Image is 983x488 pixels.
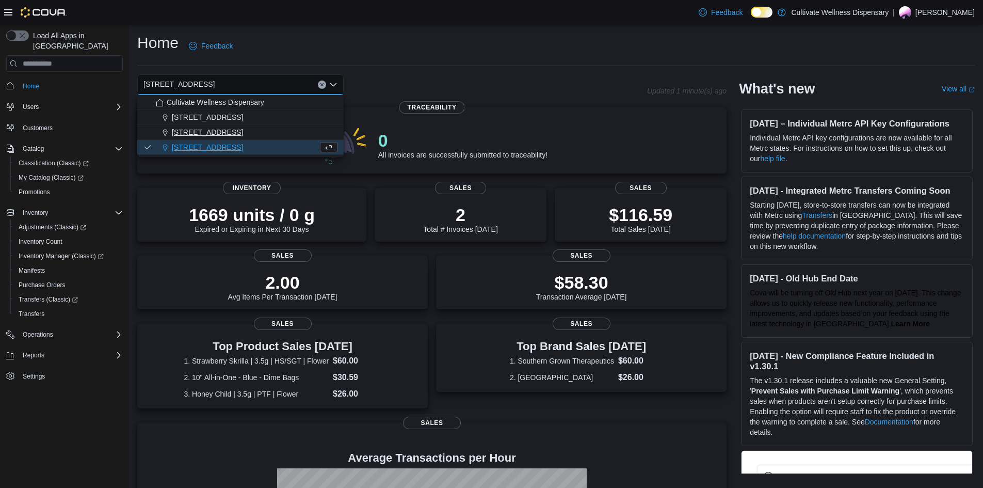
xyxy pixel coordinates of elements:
[378,130,547,159] div: All invoices are successfully submitted to traceability!
[146,452,718,464] h4: Average Transactions per Hour
[329,81,337,89] button: Close list of options
[137,95,344,155] div: Choose from the following options
[228,272,337,301] div: Avg Items Per Transaction [DATE]
[536,272,627,293] p: $58.30
[2,348,127,363] button: Reports
[10,185,127,199] button: Promotions
[14,264,49,277] a: Manifests
[19,159,89,167] span: Classification (Classic)
[19,122,57,134] a: Customers
[137,33,179,53] h1: Home
[14,221,90,233] a: Adjustments (Classic)
[750,133,964,164] p: Individual Metrc API key configurations are now available for all Metrc states. For instructions ...
[137,140,344,155] button: [STREET_ADDRESS]
[14,235,123,248] span: Inventory Count
[318,81,326,89] button: Clear input
[333,388,381,400] dd: $26.00
[750,351,964,371] h3: [DATE] - New Compliance Feature Included in v1.30.1
[23,145,44,153] span: Catalog
[167,97,264,107] span: Cultivate Wellness Dispensary
[19,238,62,246] span: Inventory Count
[403,417,461,429] span: Sales
[23,372,45,381] span: Settings
[137,125,344,140] button: [STREET_ADDRESS]
[19,80,43,92] a: Home
[783,232,846,240] a: help documentation
[423,204,497,225] p: 2
[19,174,84,182] span: My Catalog (Classic)
[201,41,233,51] span: Feedback
[23,82,39,90] span: Home
[19,188,50,196] span: Promotions
[19,121,123,134] span: Customers
[19,207,52,219] button: Inventory
[23,124,53,132] span: Customers
[865,418,913,426] a: Documentation
[19,79,123,92] span: Home
[609,204,672,233] div: Total Sales [DATE]
[751,7,772,18] input: Dark Mode
[695,2,747,23] a: Feedback
[19,328,123,341] span: Operations
[29,30,123,51] span: Load All Apps in [GEOGRAPHIC_DATA]
[19,295,78,304] span: Transfers (Classic)
[19,101,43,113] button: Users
[915,6,975,19] p: [PERSON_NAME]
[6,74,123,411] nav: Complex example
[14,235,67,248] a: Inventory Count
[19,101,123,113] span: Users
[23,209,48,217] span: Inventory
[510,372,614,383] dt: 2. [GEOGRAPHIC_DATA]
[553,318,610,330] span: Sales
[2,100,127,114] button: Users
[609,204,672,225] p: $116.59
[23,330,53,339] span: Operations
[399,101,465,114] span: Traceability
[19,349,49,361] button: Reports
[10,307,127,321] button: Transfers
[14,293,82,306] a: Transfers (Classic)
[14,279,70,291] a: Purchase Orders
[14,186,54,198] a: Promotions
[14,308,49,320] a: Transfers
[19,370,123,383] span: Settings
[435,182,487,194] span: Sales
[2,78,127,93] button: Home
[19,143,123,155] span: Catalog
[750,375,964,437] p: The v1.30.1 release includes a valuable new General Setting, ' ', which prevents sales when produ...
[802,211,832,219] a: Transfers
[791,6,889,19] p: Cultivate Wellness Dispensary
[23,103,39,111] span: Users
[14,250,108,262] a: Inventory Manager (Classic)
[333,355,381,367] dd: $60.00
[618,371,653,384] dd: $26.00
[189,204,315,225] p: 1669 units / 0 g
[10,249,127,263] a: Inventory Manager (Classic)
[969,87,975,93] svg: External link
[618,355,653,367] dd: $60.00
[553,249,610,262] span: Sales
[14,171,88,184] a: My Catalog (Classic)
[14,264,123,277] span: Manifests
[10,234,127,249] button: Inventory Count
[14,279,123,291] span: Purchase Orders
[647,87,727,95] p: Updated 1 minute(s) ago
[254,318,312,330] span: Sales
[2,206,127,220] button: Inventory
[14,293,123,306] span: Transfers (Classic)
[751,387,899,395] strong: Prevent Sales with Purchase Limit Warning
[14,157,93,169] a: Classification (Classic)
[510,356,614,366] dt: 1. Southern Grown Therapeutics
[739,81,815,97] h2: What's new
[942,85,975,93] a: View allExternal link
[189,204,315,233] div: Expired or Expiring in Next 30 Days
[19,143,48,155] button: Catalog
[14,157,123,169] span: Classification (Classic)
[14,171,123,184] span: My Catalog (Classic)
[184,340,381,353] h3: Top Product Sales [DATE]
[14,221,123,233] span: Adjustments (Classic)
[172,127,243,137] span: [STREET_ADDRESS]
[10,220,127,234] a: Adjustments (Classic)
[184,389,329,399] dt: 3. Honey Child | 3.5g | PTF | Flower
